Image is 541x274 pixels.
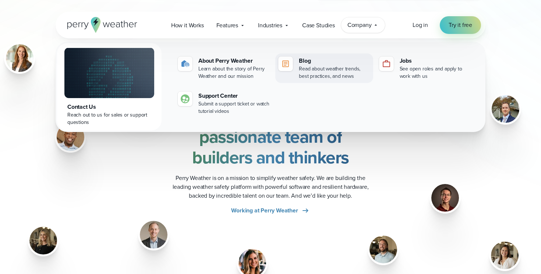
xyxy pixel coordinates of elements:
img: jobs-icon-1.svg [382,59,391,68]
img: Operational Meteorologist [369,236,397,263]
a: Log in [413,21,428,30]
p: Perry Weather is on a mission to simplify weather safety. We are building the leading weather saf... [166,174,375,200]
span: Case Studies [302,21,335,30]
strong: Powered by a passionate team of builders and thinkers [192,103,349,170]
img: Hannah Swaine Headshot [6,44,33,72]
a: Blog Read about weather trends, best practices, and news [275,53,373,83]
div: Contact Us [67,103,151,111]
a: Jobs See open roles and apply to work with us [376,53,474,83]
div: Learn about the story of Perry Weather and our mission [198,65,269,80]
img: Daniel Hodges [57,123,84,151]
a: Support Center Submit a support ticket or watch tutorial videos [175,89,272,118]
div: See open roles and apply to work with us [400,65,471,80]
span: How it Works [171,21,204,30]
div: Read about weather trends, best practices, and news [299,65,370,80]
span: Features [216,21,238,30]
div: Jobs [400,56,471,65]
div: Blog [299,56,370,65]
div: About Perry Weather [198,56,269,65]
img: contact-icon.svg [181,94,190,103]
div: Support Center [198,91,269,100]
a: About Perry Weather Learn about the story of Perry Weather and our mission [175,53,272,83]
div: Submit a support ticket or watch tutorial videos [198,100,269,115]
img: Account manager [29,227,57,254]
a: Contact Us Reach out to us for sales or support questions [57,43,162,131]
div: Reach out to us for sales or support questions [67,111,151,126]
a: Working at Perry Weather [231,206,310,215]
img: Daniel Alvarez [431,184,459,212]
img: Account Manager [491,242,519,269]
img: about-icon.svg [181,59,190,68]
span: Industries [258,21,282,30]
img: Ian Allen Headshot [492,95,519,123]
a: Try it free [440,16,481,34]
span: Working at Perry Weather [231,206,298,215]
span: Company [347,21,372,30]
span: Try it free [449,21,472,30]
a: How it Works [165,18,210,33]
img: blog-icon.svg [281,59,290,68]
a: Case Studies [296,18,341,33]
